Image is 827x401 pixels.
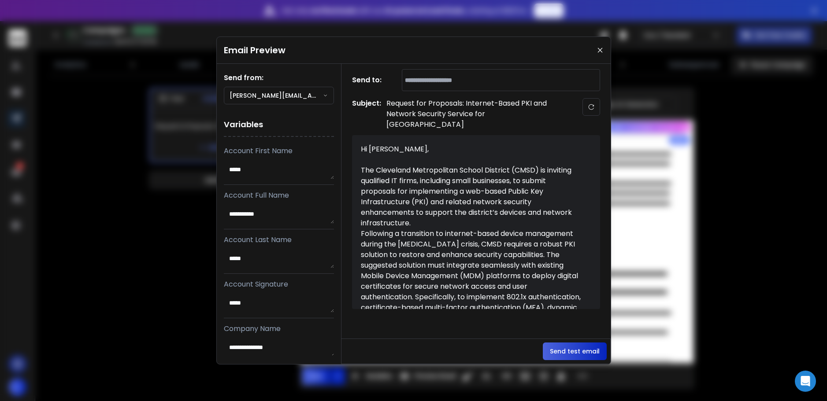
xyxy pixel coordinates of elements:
p: Account Signature [224,279,334,290]
p: Request for Proposals: Internet-Based PKI and Network Security Service for [GEOGRAPHIC_DATA] [386,98,563,130]
p: Company Name [224,324,334,334]
h1: Email Preview [224,44,286,56]
div: Hi [PERSON_NAME], [361,144,581,155]
div: Open Intercom Messenger [795,371,816,392]
div: The Cleveland Metropolitan School District (CMSD) is inviting qualified IT firms, including small... [361,165,581,228]
button: Send test email [543,342,607,360]
h1: Send from: [224,73,334,83]
div: Following a transition to internet-based device management during the [MEDICAL_DATA] crisis, CMSD... [361,228,581,334]
h1: Subject: [352,98,381,130]
p: Account Full Name [224,190,334,201]
p: Account First Name [224,146,334,156]
p: Account Last Name [224,235,334,245]
h1: Variables [224,113,334,137]
h1: Send to: [352,75,387,85]
p: [PERSON_NAME][EMAIL_ADDRESS][DOMAIN_NAME] [230,91,323,100]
